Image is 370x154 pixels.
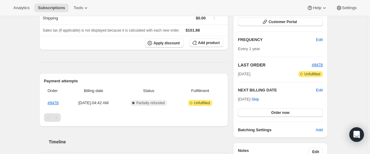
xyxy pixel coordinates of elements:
[10,4,33,12] button: Analytics
[248,94,263,104] button: Skip
[209,14,219,21] button: Shipping actions
[121,88,177,94] span: Status
[34,4,69,12] button: Subscriptions
[70,100,117,106] span: [DATE] · 04:42 AM
[181,88,220,94] span: Fulfillment
[238,37,316,43] h2: FREQUENCY
[49,139,228,145] h2: Timeline
[238,97,259,101] span: [DATE] ·
[44,84,68,98] th: Order
[38,5,65,10] span: Subscriptions
[153,41,180,46] span: Apply discount
[196,16,206,20] span: $0.00
[252,96,259,102] span: Skip
[74,5,83,10] span: Tools
[238,87,316,93] h2: NEXT BILLING DATE
[13,5,29,10] span: Analytics
[39,11,120,25] th: Shipping
[312,63,323,67] a: #9478
[43,28,180,33] span: Sales tax (if applicable) is not displayed because it is calculated with each new order.
[303,4,331,12] button: Help
[316,87,323,93] button: Edit
[312,35,326,45] button: Edit
[70,4,93,12] button: Tools
[238,127,316,133] h6: Batching Settings
[238,18,323,26] button: Customer Portal
[316,37,323,43] span: Edit
[312,125,326,135] button: Add
[48,101,59,105] a: #9478
[304,72,320,77] span: Unfulfilled
[190,39,223,47] button: Add product
[238,71,250,77] span: [DATE]
[332,4,360,12] button: Settings
[194,101,210,105] span: Unfulfilled
[238,62,312,68] h2: LAST ORDER
[342,5,357,10] span: Settings
[186,28,200,33] span: $101.88
[238,108,323,117] button: Order now
[238,46,260,51] span: Every 1 year
[312,62,323,68] button: #9478
[44,113,224,122] nav: Pagination
[145,39,183,48] button: Apply discount
[136,101,165,105] span: Partially refunded
[313,5,321,10] span: Help
[271,110,289,115] span: Order now
[198,40,220,45] span: Add product
[349,127,364,142] div: Open Intercom Messenger
[44,78,224,84] h2: Payment attempts
[70,88,117,94] span: Billing date
[316,127,323,133] span: Add
[269,19,297,24] span: Customer Portal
